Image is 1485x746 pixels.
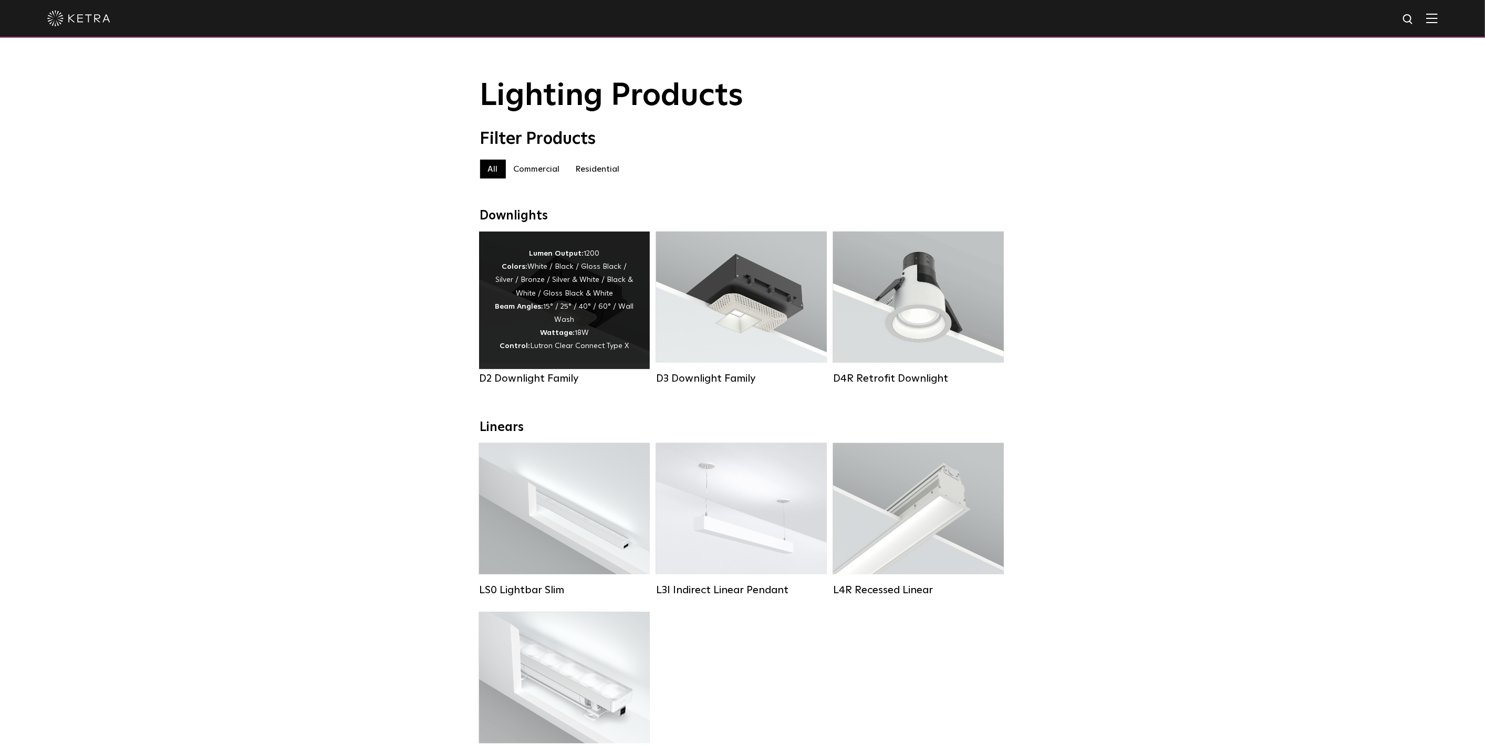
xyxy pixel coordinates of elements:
strong: Control: [500,342,531,350]
div: L4R Recessed Linear [833,584,1004,596]
div: 1200 White / Black / Gloss Black / Silver / Bronze / Silver & White / Black & White / Gloss Black... [495,247,634,353]
strong: Colors: [502,263,528,270]
a: D2 Downlight Family Lumen Output:1200Colors:White / Black / Gloss Black / Silver / Bronze / Silve... [479,232,650,385]
label: Commercial [506,160,568,178]
img: ketra-logo-2019-white [47,10,110,26]
div: D4R Retrofit Downlight [833,372,1004,385]
img: search icon [1402,13,1415,26]
div: D2 Downlight Family [479,372,650,385]
label: Residential [568,160,628,178]
strong: Wattage: [540,329,575,337]
div: LS0 Lightbar Slim [479,584,650,596]
a: LS0 Lightbar Slim Lumen Output:200 / 350Colors:White / BlackControl:X96 Controller [479,443,650,596]
span: Lighting Products [480,80,744,112]
strong: Lumen Output: [529,250,584,257]
div: Linears [480,420,1005,435]
label: All [480,160,506,178]
a: L4R Recessed Linear Lumen Output:400 / 600 / 800 / 1000Colors:White / BlackControl:Lutron Clear C... [833,443,1004,596]
div: Filter Products [480,129,1005,149]
div: Downlights [480,208,1005,224]
a: L3I Indirect Linear Pendant Lumen Output:400 / 600 / 800 / 1000Housing Colors:White / BlackContro... [656,443,827,596]
a: D4R Retrofit Downlight Lumen Output:800Colors:White / BlackBeam Angles:15° / 25° / 40° / 60°Watta... [833,232,1004,385]
img: Hamburger%20Nav.svg [1426,13,1438,23]
span: Lutron Clear Connect Type X [531,342,629,350]
div: L3I Indirect Linear Pendant [656,584,827,596]
strong: Beam Angles: [495,303,544,310]
div: D3 Downlight Family [656,372,827,385]
a: D3 Downlight Family Lumen Output:700 / 900 / 1100Colors:White / Black / Silver / Bronze / Paintab... [656,232,827,385]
